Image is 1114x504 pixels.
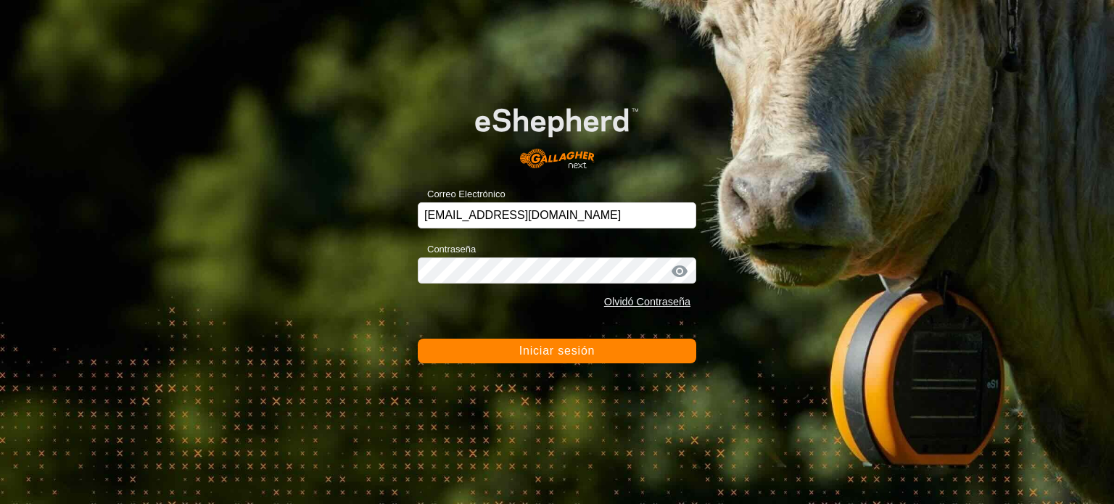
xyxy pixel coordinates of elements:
input: Correo Electrónico [418,202,696,228]
a: Olvidó Contraseña [604,296,690,307]
font: Contraseña [427,244,476,255]
button: Iniciar sesión [418,339,696,363]
font: Correo Electrónico [427,189,506,199]
img: Logotipo de eShepherd [445,85,668,180]
font: Iniciar sesión [519,344,595,357]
